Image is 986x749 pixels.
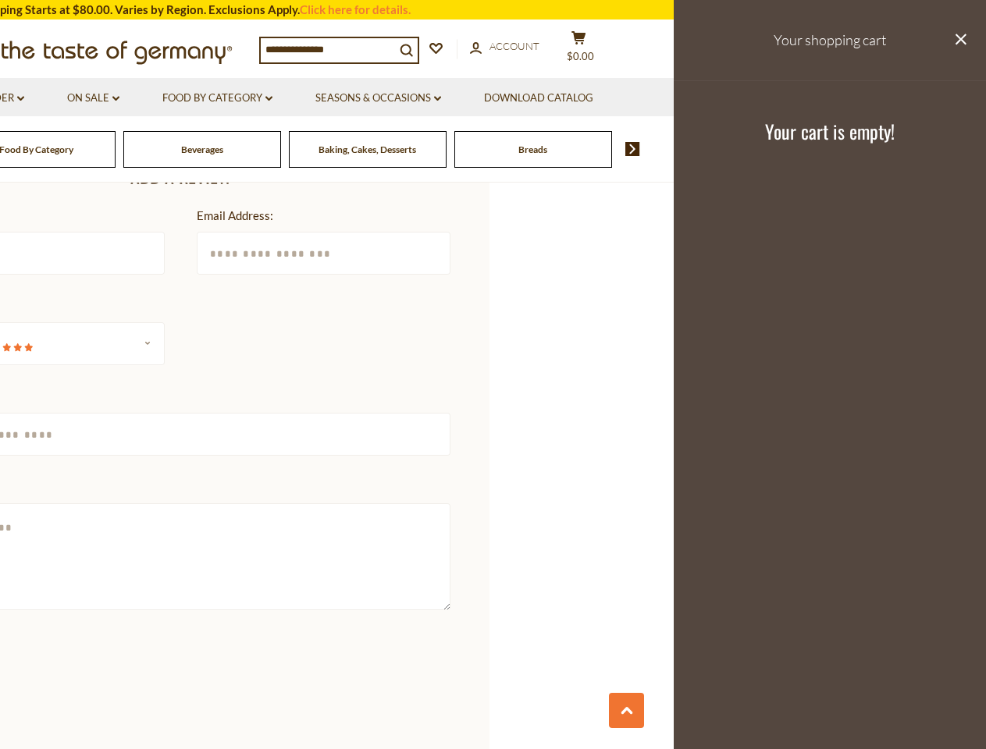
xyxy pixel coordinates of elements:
[518,144,547,155] a: Breads
[556,30,603,69] button: $0.00
[181,144,223,155] a: Beverages
[300,2,411,16] a: Click here for details.
[625,142,640,156] img: next arrow
[162,90,272,107] a: Food By Category
[197,232,450,275] input: Email Address:
[489,40,539,52] span: Account
[67,90,119,107] a: On Sale
[567,50,594,62] span: $0.00
[315,90,441,107] a: Seasons & Occasions
[197,206,443,225] div: Email Address:
[484,90,593,107] a: Download Catalog
[693,119,966,143] h3: Your cart is empty!
[470,38,539,55] a: Account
